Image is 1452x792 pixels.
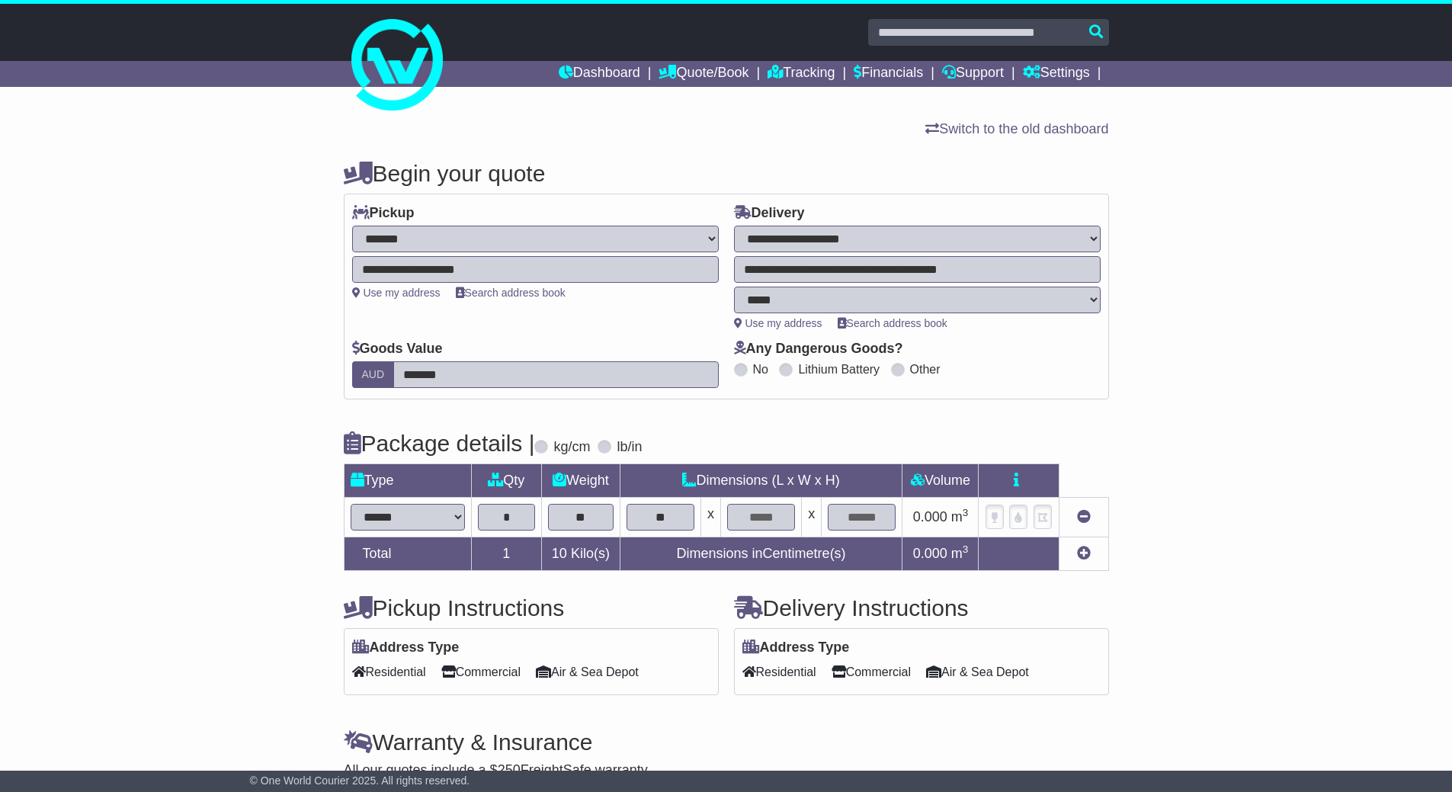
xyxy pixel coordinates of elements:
[768,61,835,87] a: Tracking
[913,509,947,524] span: 0.000
[742,660,816,684] span: Residential
[542,464,620,498] td: Weight
[854,61,923,87] a: Financials
[753,362,768,377] label: No
[902,464,979,498] td: Volume
[925,121,1108,136] a: Switch to the old dashboard
[910,362,941,377] label: Other
[536,660,639,684] span: Air & Sea Depot
[659,61,748,87] a: Quote/Book
[734,595,1109,620] h4: Delivery Instructions
[352,205,415,222] label: Pickup
[742,640,850,656] label: Address Type
[951,546,969,561] span: m
[798,362,880,377] label: Lithium Battery
[344,161,1109,186] h4: Begin your quote
[344,431,535,456] h4: Package details |
[734,205,805,222] label: Delivery
[456,287,566,299] a: Search address book
[1023,61,1090,87] a: Settings
[1077,546,1091,561] a: Add new item
[620,464,902,498] td: Dimensions (L x W x H)
[352,287,441,299] a: Use my address
[344,595,719,620] h4: Pickup Instructions
[542,537,620,571] td: Kilo(s)
[344,762,1109,779] div: All our quotes include a $ FreightSafe warranty.
[1077,509,1091,524] a: Remove this item
[802,498,822,537] td: x
[734,341,903,358] label: Any Dangerous Goods?
[352,640,460,656] label: Address Type
[942,61,1004,87] a: Support
[471,464,542,498] td: Qty
[552,546,567,561] span: 10
[832,660,911,684] span: Commercial
[700,498,720,537] td: x
[951,509,969,524] span: m
[441,660,521,684] span: Commercial
[553,439,590,456] label: kg/cm
[963,543,969,555] sup: 3
[620,537,902,571] td: Dimensions in Centimetre(s)
[344,537,471,571] td: Total
[734,317,822,329] a: Use my address
[913,546,947,561] span: 0.000
[926,660,1029,684] span: Air & Sea Depot
[838,317,947,329] a: Search address book
[963,507,969,518] sup: 3
[344,464,471,498] td: Type
[559,61,640,87] a: Dashboard
[617,439,642,456] label: lb/in
[352,341,443,358] label: Goods Value
[471,537,542,571] td: 1
[498,762,521,778] span: 250
[250,774,470,787] span: © One World Courier 2025. All rights reserved.
[352,361,395,388] label: AUD
[344,729,1109,755] h4: Warranty & Insurance
[352,660,426,684] span: Residential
